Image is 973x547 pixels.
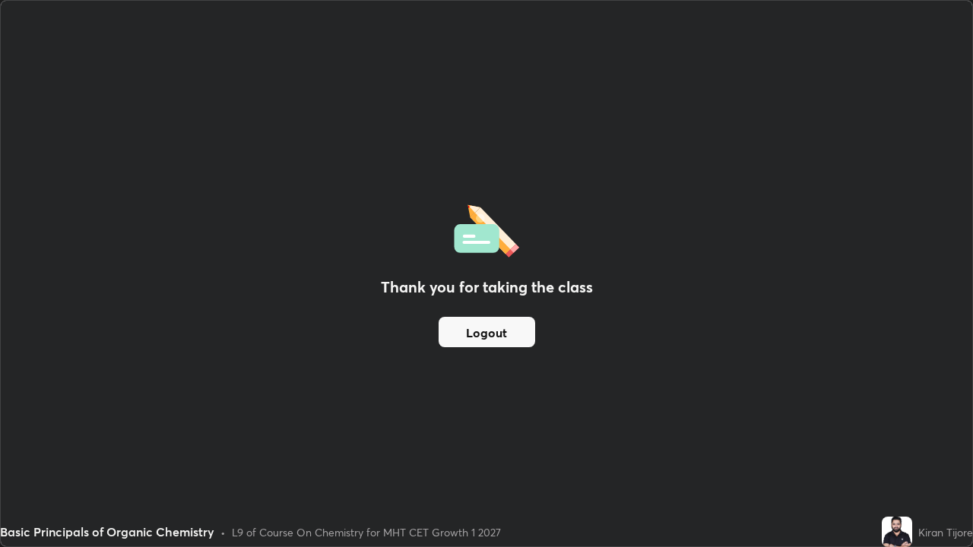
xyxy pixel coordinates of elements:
div: • [220,524,226,540]
div: Kiran Tijore [918,524,973,540]
button: Logout [439,317,535,347]
img: offlineFeedback.1438e8b3.svg [454,200,519,258]
h2: Thank you for taking the class [381,276,593,299]
div: L9 of Course On Chemistry for MHT CET Growth 1 2027 [232,524,501,540]
img: 0bf9c021c47d4fb096f28ac5260dc4fe.jpg [882,517,912,547]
